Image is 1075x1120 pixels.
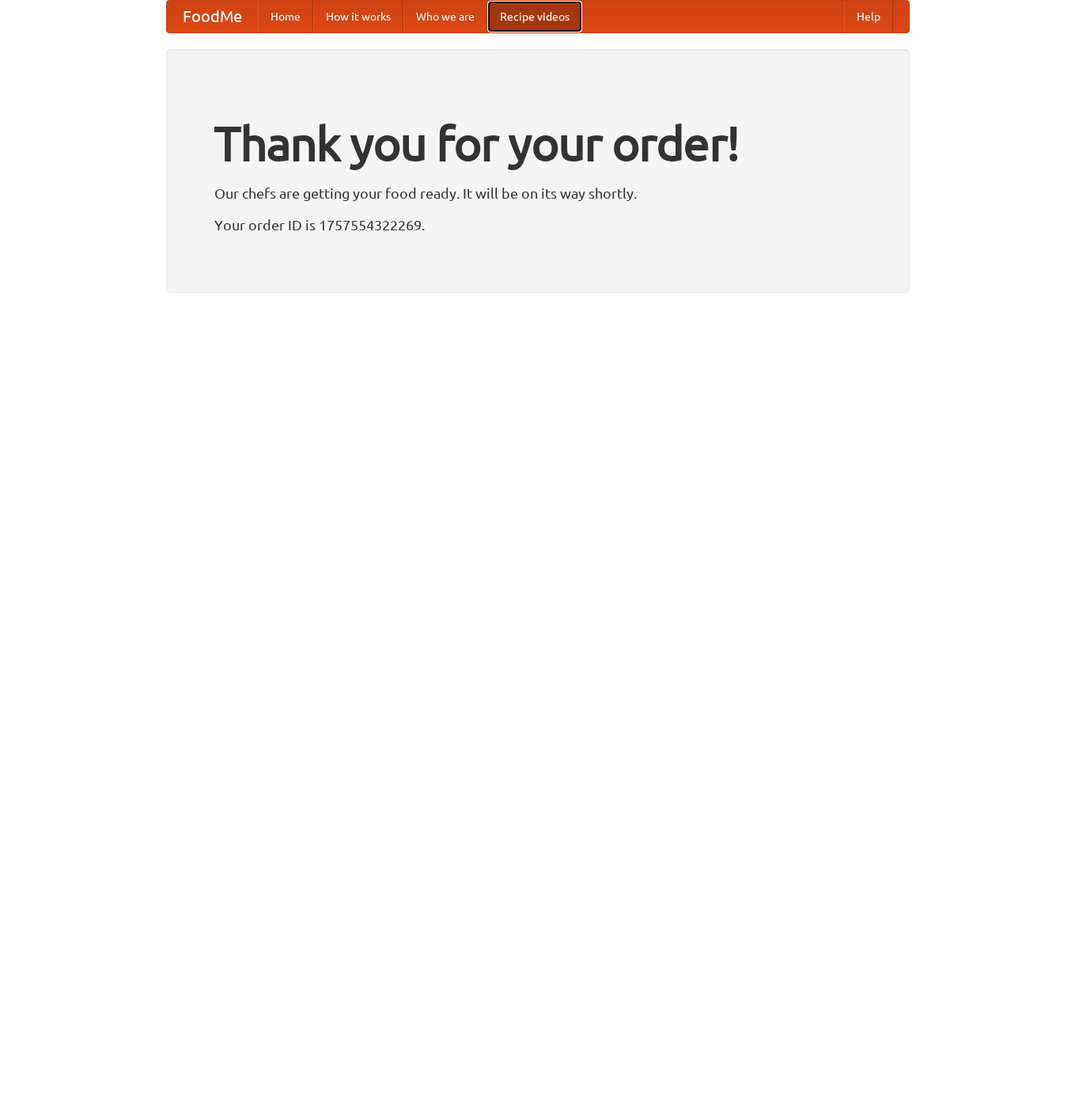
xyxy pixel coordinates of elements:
[167,1,258,32] a: FoodMe
[258,1,313,32] a: Home
[214,105,861,181] h1: Thank you for your order!
[487,1,582,32] a: Recipe videos
[313,1,403,32] a: How it works
[844,1,893,32] a: Help
[403,1,487,32] a: Who we are
[214,213,861,237] p: Your order ID is 1757554322269.
[214,181,861,205] p: Our chefs are getting your food ready. It will be on its way shortly.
